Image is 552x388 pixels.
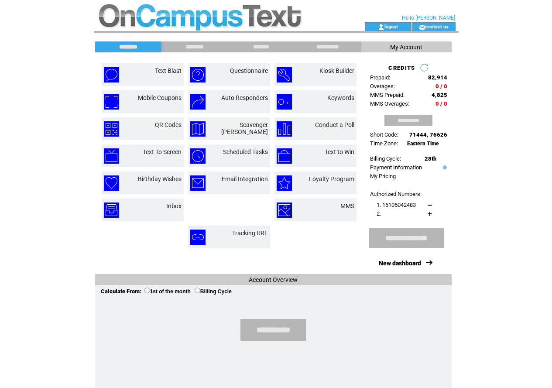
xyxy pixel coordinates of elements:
[370,191,422,197] span: Authorized Numbers:
[223,148,268,155] a: Scheduled Tasks
[327,94,354,101] a: Keywords
[155,121,182,128] a: QR Codes
[277,148,292,164] img: text-to-win.png
[277,67,292,82] img: kiosk-builder.png
[190,230,206,245] img: tracking-url.png
[390,44,422,51] span: My Account
[143,148,182,155] a: Text To Screen
[409,131,447,138] span: 71444, 76626
[340,203,354,209] a: MMS
[104,175,119,191] img: birthday-wishes.png
[166,203,182,209] a: Inbox
[277,94,292,110] img: keywords.png
[370,173,396,179] a: My Pricing
[370,74,390,81] span: Prepaid:
[378,24,384,31] img: account_icon.gif
[402,15,455,21] span: Hello [PERSON_NAME]
[144,288,150,293] input: 1st of the month
[101,288,141,295] span: Calculate From:
[315,121,354,128] a: Conduct a Poll
[138,94,182,101] a: Mobile Coupons
[222,175,268,182] a: Email Integration
[384,24,398,29] a: logout
[428,74,447,81] span: 82,914
[388,65,415,71] span: CREDITS
[319,67,354,74] a: Kiosk Builder
[425,24,449,29] a: contact us
[407,141,439,147] span: Eastern Time
[435,100,447,107] span: 0 / 0
[377,202,416,208] span: 1. 16105042483
[370,100,409,107] span: MMS Overages:
[379,260,421,267] a: New dashboard
[377,210,381,217] span: 2.
[144,288,191,295] label: 1st of the month
[190,175,206,191] img: email-integration.png
[104,148,119,164] img: text-to-screen.png
[370,140,398,147] span: Time Zone:
[370,164,422,171] a: Payment Information
[249,276,298,283] span: Account Overview
[195,288,232,295] label: Billing Cycle
[104,94,119,110] img: mobile-coupons.png
[221,121,268,135] a: Scavenger [PERSON_NAME]
[325,148,354,155] a: Text to Win
[104,203,119,218] img: inbox.png
[419,24,425,31] img: contact_us_icon.gif
[370,92,405,98] span: MMS Prepaid:
[370,83,395,89] span: Overages:
[155,67,182,74] a: Text Blast
[104,67,119,82] img: text-blast.png
[277,203,292,218] img: mms.png
[190,121,206,137] img: scavenger-hunt.png
[232,230,268,237] a: Tracking URL
[230,67,268,74] a: Questionnaire
[190,148,206,164] img: scheduled-tasks.png
[277,121,292,137] img: conduct-a-poll.png
[195,288,200,293] input: Billing Cycle
[370,155,401,162] span: Billing Cycle:
[221,94,268,101] a: Auto Responders
[425,155,436,162] span: 28th
[441,165,447,169] img: help.gif
[435,83,447,89] span: 0 / 0
[190,94,206,110] img: auto-responders.png
[370,131,398,138] span: Short Code:
[190,67,206,82] img: questionnaire.png
[309,175,354,182] a: Loyalty Program
[104,121,119,137] img: qr-codes.png
[277,175,292,191] img: loyalty-program.png
[138,175,182,182] a: Birthday Wishes
[432,92,447,98] span: 4,825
